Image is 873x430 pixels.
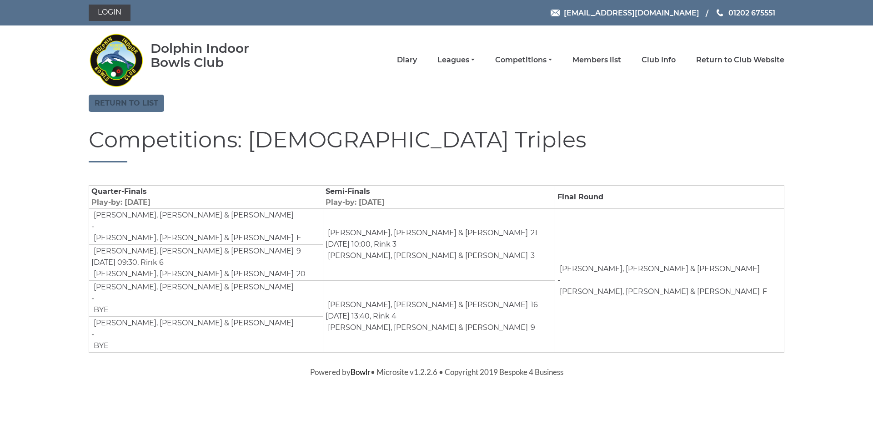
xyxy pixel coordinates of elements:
td: BYE [91,304,109,316]
td: - [89,280,323,316]
td: [PERSON_NAME], [PERSON_NAME] & [PERSON_NAME] [91,317,294,329]
td: Semi-Finals [323,185,555,208]
td: [PERSON_NAME], [PERSON_NAME] & [PERSON_NAME] [91,232,294,244]
span: 3 [531,251,535,260]
a: Bowlr [351,367,371,377]
a: Return to Club Website [696,55,784,65]
span: 9 [531,323,535,332]
td: [PERSON_NAME], [PERSON_NAME] & [PERSON_NAME] [326,250,528,262]
td: [DATE] 09:30, Rink 6 [89,244,323,280]
td: - [89,316,323,352]
td: BYE [91,340,109,352]
img: Dolphin Indoor Bowls Club [89,28,143,92]
td: [PERSON_NAME], [PERSON_NAME] & [PERSON_NAME] [326,322,528,334]
a: Diary [397,55,417,65]
td: [PERSON_NAME], [PERSON_NAME] & [PERSON_NAME] [91,268,294,280]
a: Return to list [89,95,164,112]
a: Login [89,5,130,21]
span: 20 [296,269,306,278]
td: [PERSON_NAME], [PERSON_NAME] & [PERSON_NAME] [326,299,528,311]
span: 01202 675551 [728,8,775,17]
td: [PERSON_NAME], [PERSON_NAME] & [PERSON_NAME] [326,227,528,239]
span: 21 [531,228,537,237]
a: Email [EMAIL_ADDRESS][DOMAIN_NAME] [551,7,699,19]
span: F [763,287,767,296]
span: F [296,233,301,242]
td: - [89,208,323,244]
img: Phone us [717,9,723,16]
span: Play-by: [DATE] [326,198,385,207]
a: Club Info [642,55,676,65]
a: Phone us 01202 675551 [715,7,775,19]
td: - [555,208,784,352]
span: 9 [296,247,301,255]
td: Quarter-Finals [89,185,323,208]
td: [DATE] 13:40, Rink 4 [323,280,555,352]
span: Powered by • Microsite v1.2.2.6 • Copyright 2019 Bespoke 4 Business [310,367,563,377]
img: Email [551,10,560,16]
a: Members list [572,55,621,65]
h1: Competitions: [DEMOGRAPHIC_DATA] Triples [89,128,784,162]
td: [PERSON_NAME], [PERSON_NAME] & [PERSON_NAME] [91,209,294,221]
td: [PERSON_NAME], [PERSON_NAME] & [PERSON_NAME] [91,281,294,293]
span: Play-by: [DATE] [91,198,151,207]
td: [PERSON_NAME], [PERSON_NAME] & [PERSON_NAME] [557,263,760,275]
td: [PERSON_NAME], [PERSON_NAME] & [PERSON_NAME] [91,245,294,257]
a: Competitions [495,55,552,65]
div: Dolphin Indoor Bowls Club [151,41,278,70]
span: 16 [531,300,538,309]
td: [PERSON_NAME], [PERSON_NAME] & [PERSON_NAME] [557,286,760,298]
span: [EMAIL_ADDRESS][DOMAIN_NAME] [564,8,699,17]
td: [DATE] 10:00, Rink 3 [323,208,555,280]
a: Leagues [437,55,475,65]
td: Final Round [555,185,784,208]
